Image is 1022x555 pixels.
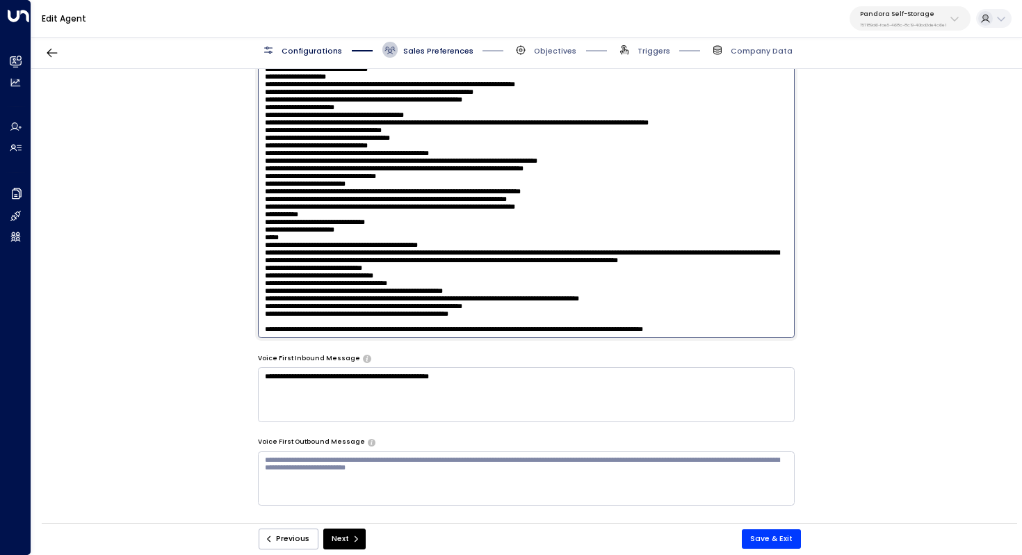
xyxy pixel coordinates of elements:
button: Save & Exit [742,529,801,549]
span: Sales Preferences [403,46,473,56]
p: 757189d6-fae5-468c-8c19-40bd3de4c6e1 [860,22,946,28]
button: Next [323,529,366,549]
button: Pandora Self-Storage757189d6-fae5-468c-8c19-40bd3de4c6e1 [850,6,971,31]
p: Pandora Self-Storage [860,10,946,18]
button: The opening message when answering incoming calls. Use placeholders: [Lead Name], [Copilot Name],... [363,355,371,362]
span: Objectives [534,46,576,56]
label: Voice First Outbound Message [258,437,365,447]
span: Company Data [731,46,793,56]
button: Previous [259,529,318,549]
span: Triggers [638,46,670,56]
span: Configurations [282,46,342,56]
label: Voice First Inbound Message [258,354,360,364]
button: The opening message when making outbound calls. Use placeholders: [Lead Name], [Copilot Name], [C... [368,439,375,446]
a: Edit Agent [42,13,86,24]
